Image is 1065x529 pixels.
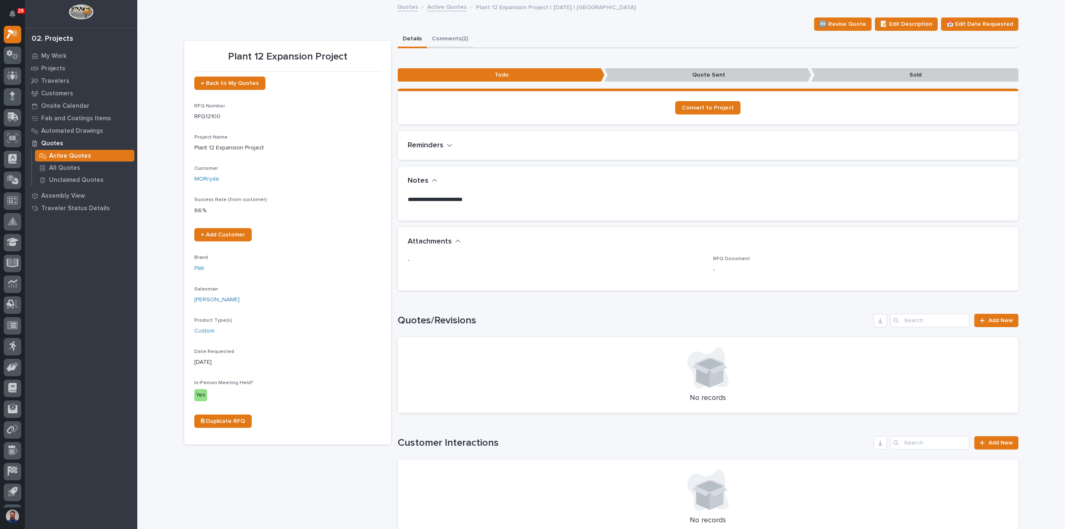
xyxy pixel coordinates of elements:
span: Convert to Project [682,105,734,111]
span: Salesman [194,287,218,292]
p: Unclaimed Quotes [49,176,104,184]
a: Assembly View [25,189,137,202]
button: Notes [408,176,438,186]
button: 🆕 Revise Quote [814,17,872,31]
button: Attachments [408,237,461,246]
span: RFQ Document [713,256,750,261]
a: ← Back to My Quotes [194,77,265,90]
p: 28 [18,8,24,14]
p: Quotes [41,140,63,147]
p: Traveler Status Details [41,205,110,212]
a: My Work [25,50,137,62]
span: Success Rate (from customer) [194,197,267,202]
span: 📅 Edit Date Requested [946,19,1013,29]
a: Automated Drawings [25,124,137,137]
button: users-avatar [4,507,21,525]
h1: Quotes/Revisions [398,315,871,327]
a: Active Quotes [32,150,137,161]
p: All Quotes [49,164,80,172]
h1: Customer Interactions [398,437,871,449]
a: Add New [974,436,1018,450]
p: Quote Sent [604,68,811,82]
p: Assembly View [41,192,85,200]
span: Project Name [194,135,228,140]
p: RFQ12100 [194,112,381,121]
a: Quotes [397,2,418,11]
a: Fab and Coatings Items [25,112,137,124]
span: Brand [194,255,208,260]
a: + Add Customer [194,228,252,241]
a: ⎘ Duplicate RFQ [194,415,252,428]
a: MORryde [194,175,219,184]
span: In-Person Meeting Held? [194,380,253,385]
a: [PERSON_NAME] [194,296,240,304]
p: Plant 12 Expansion Project | [DATE] | [GEOGRAPHIC_DATA] [476,2,636,11]
button: Details [398,31,427,48]
div: Notifications28 [10,10,21,23]
p: Fab and Coatings Items [41,115,111,122]
span: ← Back to My Quotes [201,80,259,86]
div: Yes [194,389,207,401]
p: Active Quotes [49,152,91,160]
input: Search [890,314,969,327]
a: Quotes [25,137,137,149]
p: Travelers [41,77,69,85]
a: Traveler Status Details [25,202,137,214]
h2: Notes [408,176,428,186]
p: 66 % [194,206,381,215]
span: Date Requested [194,349,234,354]
span: Add New [988,440,1013,446]
p: Plant 12 Expansion Project [194,51,381,63]
p: Automated Drawings [41,127,103,135]
p: No records [408,516,1008,525]
span: 🆕 Revise Quote [820,19,866,29]
button: Notifications [4,5,21,22]
div: 02. Projects [32,35,73,44]
span: Customer [194,166,218,171]
a: Projects [25,62,137,75]
h2: Attachments [408,237,452,246]
h2: Reminders [408,141,443,150]
a: Convert to Project [675,101,741,114]
p: - [408,256,703,265]
button: Comments (2) [427,31,473,48]
a: Travelers [25,75,137,87]
a: Custom [194,327,215,335]
p: No records [408,394,1008,403]
p: Projects [41,65,65,72]
img: Workspace Logo [69,4,93,20]
button: 📝 Edit Description [875,17,938,31]
a: Customers [25,87,137,99]
a: Unclaimed Quotes [32,174,137,186]
p: - [713,266,1008,274]
p: Todo [398,68,604,82]
button: Reminders [408,141,453,150]
span: 📝 Edit Description [880,19,932,29]
span: RFQ Number [194,104,225,109]
span: + Add Customer [201,232,245,238]
a: Onsite Calendar [25,99,137,112]
p: Sold [811,68,1018,82]
span: Product Type(s) [194,318,232,323]
a: Add New [974,314,1018,327]
a: All Quotes [32,162,137,174]
input: Search [890,436,969,450]
p: Onsite Calendar [41,102,89,110]
a: Active Quotes [427,2,467,11]
span: Add New [988,318,1013,323]
p: [DATE] [194,358,381,367]
p: My Work [41,52,67,60]
p: Customers [41,90,73,97]
button: 📅 Edit Date Requested [941,17,1018,31]
a: PWI [194,264,204,273]
p: Plant 12 Expansion Project [194,144,381,152]
span: ⎘ Duplicate RFQ [201,418,245,424]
